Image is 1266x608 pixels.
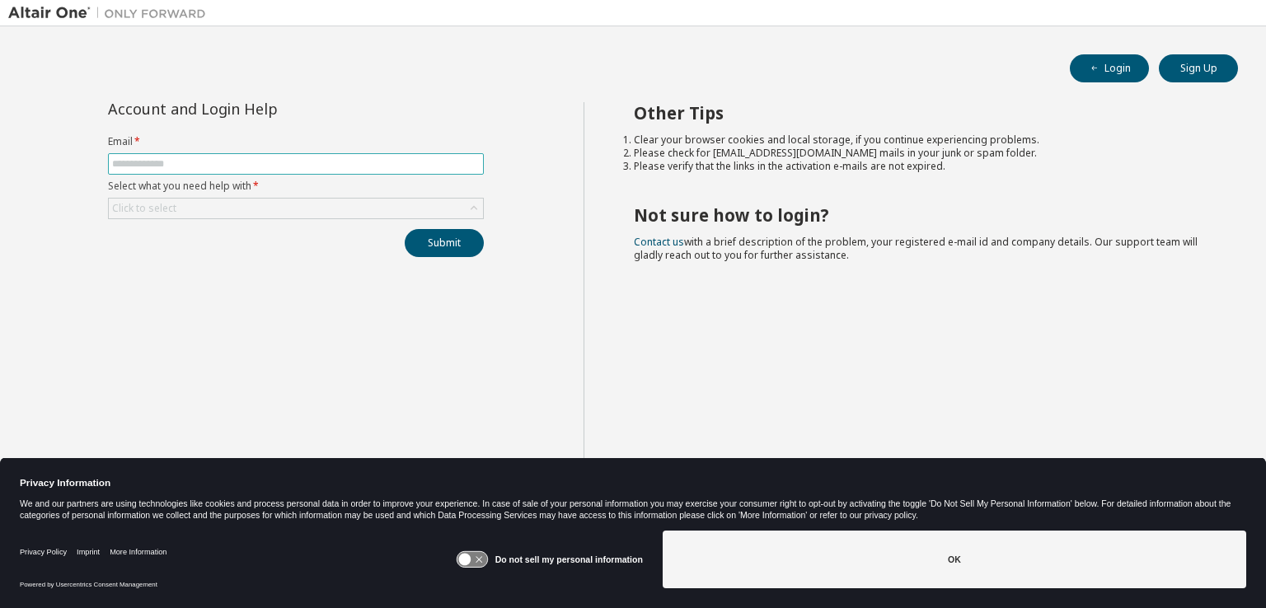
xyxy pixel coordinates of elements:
div: Click to select [109,199,483,218]
h2: Not sure how to login? [634,204,1209,226]
li: Please verify that the links in the activation e-mails are not expired. [634,160,1209,173]
li: Clear your browser cookies and local storage, if you continue experiencing problems. [634,133,1209,147]
button: Login [1070,54,1149,82]
button: Sign Up [1159,54,1238,82]
h2: Other Tips [634,102,1209,124]
label: Select what you need help with [108,180,484,193]
li: Please check for [EMAIL_ADDRESS][DOMAIN_NAME] mails in your junk or spam folder. [634,147,1209,160]
span: with a brief description of the problem, your registered e-mail id and company details. Our suppo... [634,235,1198,262]
div: Account and Login Help [108,102,409,115]
div: Click to select [112,202,176,215]
a: Contact us [634,235,684,249]
button: Submit [405,229,484,257]
label: Email [108,135,484,148]
img: Altair One [8,5,214,21]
